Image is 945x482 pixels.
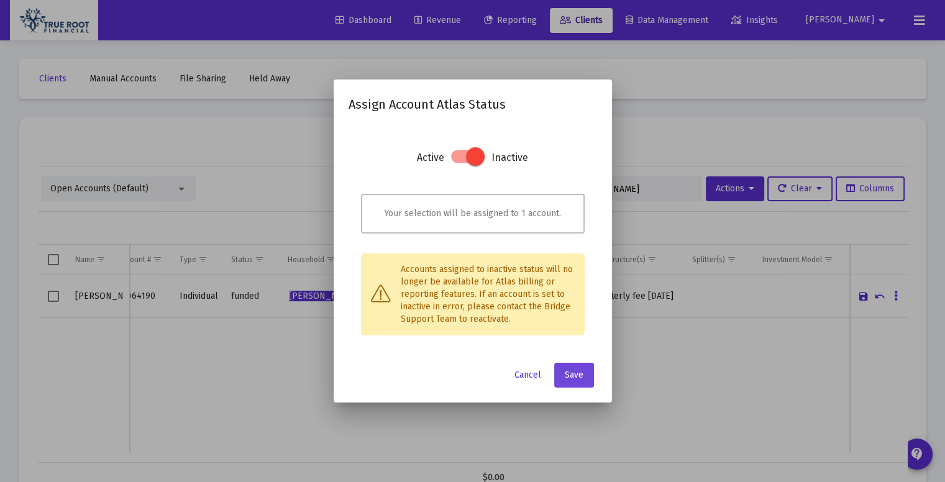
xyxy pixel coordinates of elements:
[417,149,444,176] h3: Active
[514,370,541,380] span: Cancel
[491,149,528,176] h3: Inactive
[361,194,585,234] div: Your selection will be assigned to 1 account.
[504,363,551,388] button: Cancel
[361,253,585,335] div: Accounts assigned to inactive status will no longer be available for Atlas billing or reporting f...
[565,370,583,380] span: Save
[554,363,594,388] button: Save
[349,94,597,114] h2: Assign Account Atlas Status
